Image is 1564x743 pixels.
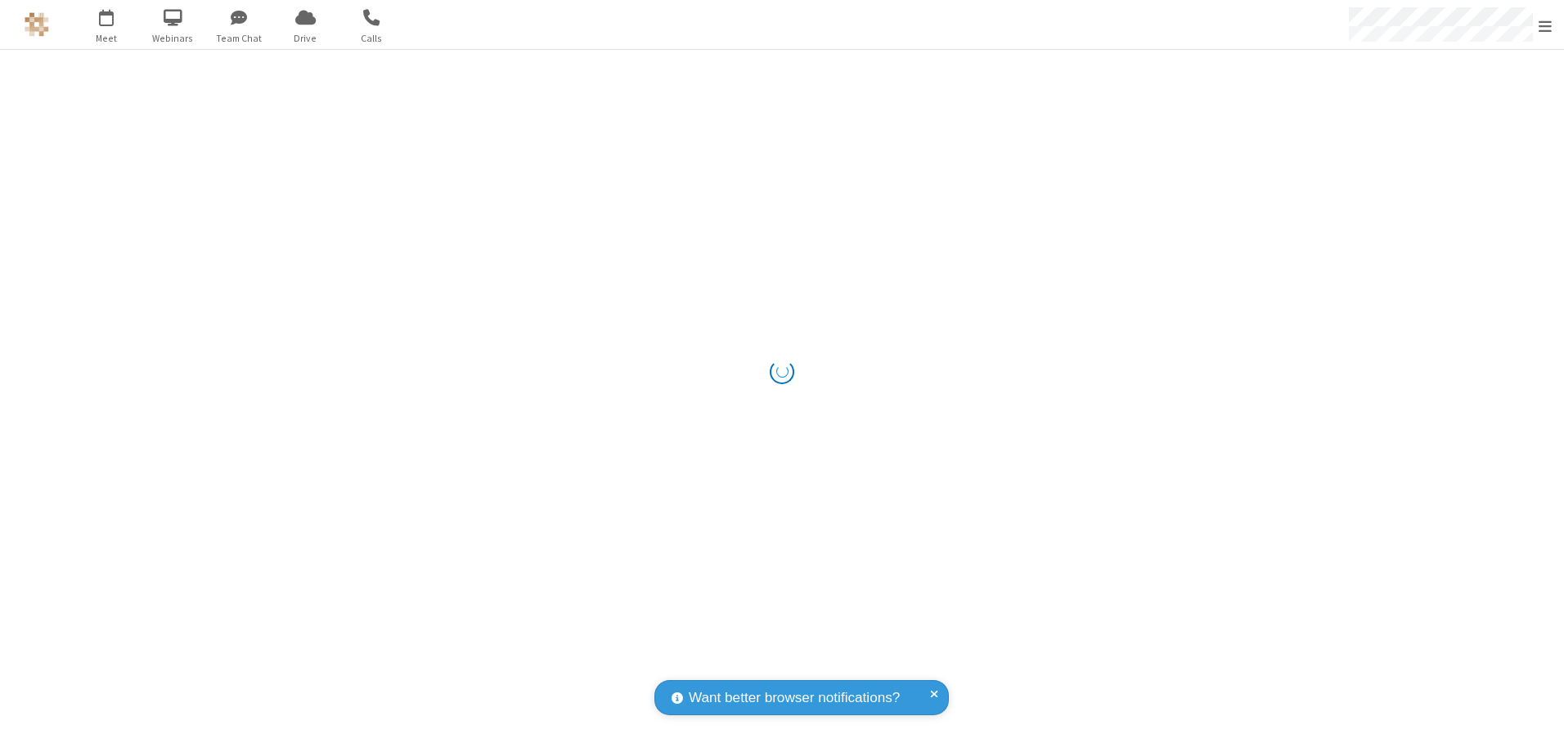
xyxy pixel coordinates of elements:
[341,31,402,46] span: Calls
[76,31,137,46] span: Meet
[209,31,270,46] span: Team Chat
[275,31,336,46] span: Drive
[25,12,49,37] img: QA Selenium DO NOT DELETE OR CHANGE
[689,687,900,709] span: Want better browser notifications?
[142,31,204,46] span: Webinars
